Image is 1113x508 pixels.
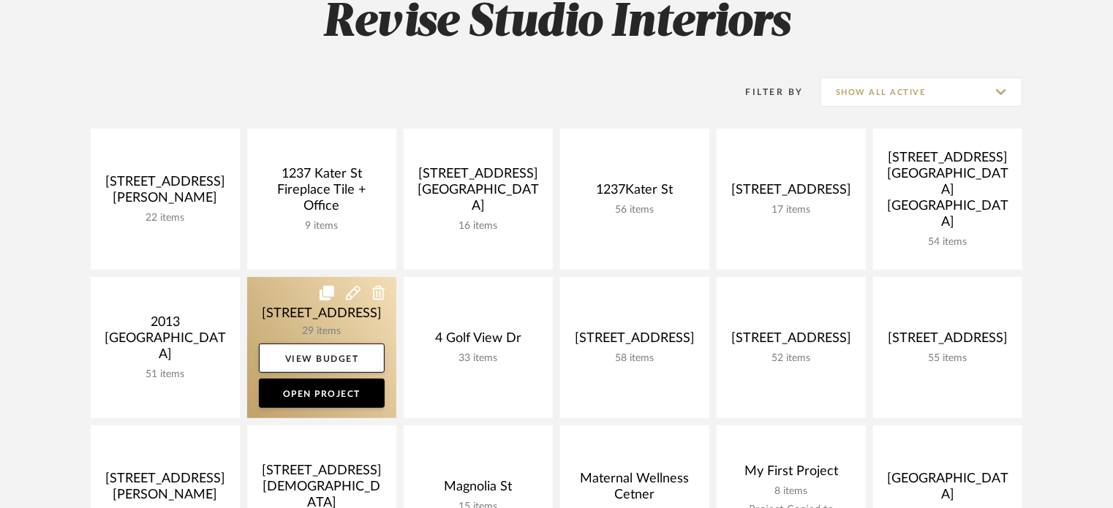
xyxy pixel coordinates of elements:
[728,330,854,352] div: [STREET_ADDRESS]
[885,150,1011,236] div: [STREET_ADDRESS] [GEOGRAPHIC_DATA] [GEOGRAPHIC_DATA]
[728,204,854,216] div: 17 items
[572,182,698,204] div: 1237Kater St
[572,330,698,352] div: [STREET_ADDRESS]
[728,485,854,498] div: 8 items
[727,85,804,99] div: Filter By
[259,220,385,232] div: 9 items
[885,330,1011,352] div: [STREET_ADDRESS]
[728,352,854,365] div: 52 items
[728,182,854,204] div: [STREET_ADDRESS]
[102,368,228,381] div: 51 items
[415,352,541,365] div: 33 items
[102,314,228,368] div: 2013 [GEOGRAPHIC_DATA]
[728,463,854,485] div: My First Project
[415,166,541,220] div: [STREET_ADDRESS][GEOGRAPHIC_DATA]
[415,330,541,352] div: 4 Golf View Dr
[885,236,1011,249] div: 54 items
[572,204,698,216] div: 56 items
[259,344,385,373] a: View Budget
[259,166,385,220] div: 1237 Kater St Fireplace Tile + Office
[415,479,541,501] div: Magnolia St
[259,379,385,408] a: Open Project
[415,220,541,232] div: 16 items
[885,352,1011,365] div: 55 items
[102,212,228,224] div: 22 items
[572,352,698,365] div: 58 items
[102,174,228,212] div: [STREET_ADDRESS][PERSON_NAME]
